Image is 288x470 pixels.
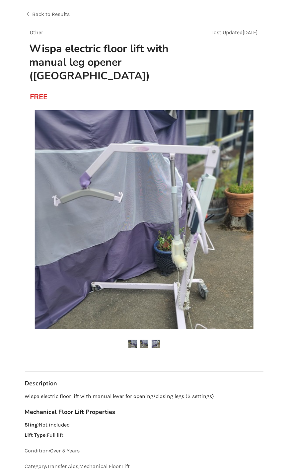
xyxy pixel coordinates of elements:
[30,29,43,36] span: Other
[140,340,148,348] img: wispa electric floor lift with manual leg opener (parksville)-mechanical floor lift-transfer aids...
[25,393,263,400] p: Wispa electric floor lift with manual lever for opening/closing legs (3 settings)
[25,421,263,429] p: : Not included
[35,110,253,329] img: wispa electric floor lift with manual leg opener (parksville)-mechanical floor lift-transfer aids...
[25,408,263,416] h3: Mechanical Floor Lift Properties
[212,29,243,36] span: Last Updated
[24,42,188,83] h1: Wispa electric floor lift with manual leg opener ([GEOGRAPHIC_DATA])
[25,432,46,438] strong: Lift Type
[32,11,70,17] span: Back to Results
[243,29,258,36] span: [DATE]
[25,431,263,439] p: : Full lift
[25,380,263,387] h3: Description
[152,340,160,348] img: wispa electric floor lift with manual leg opener (parksville)-mechanical floor lift-transfer aids...
[25,447,263,455] p: Condition: Over 5 Years
[30,92,35,102] div: FREE
[25,422,38,428] strong: Sling
[128,340,137,348] img: wispa electric floor lift with manual leg opener (parksville)-mechanical floor lift-transfer aids...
